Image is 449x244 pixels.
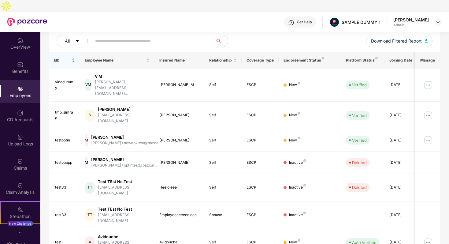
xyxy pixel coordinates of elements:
[55,160,75,166] div: testopppp
[7,18,47,26] img: New Pazcare Logo
[204,52,242,69] th: Relationship
[389,112,417,118] div: [DATE]
[98,234,150,240] div: Avidouche
[384,52,422,69] th: Joining Date
[159,212,199,218] div: Employeeeeeeee eee
[289,82,300,88] div: New
[289,185,306,190] div: Inactive
[346,58,380,63] div: Platform Status
[91,163,158,168] div: [PERSON_NAME]+optintest@pazcar...
[289,212,306,218] div: Inactive
[80,52,154,69] th: Employee Name
[247,160,274,166] div: ESCP
[85,209,95,221] div: TT
[85,156,88,169] div: M
[303,184,306,186] img: svg+xml;base64,PHN2ZyB4bWxucz0iaHR0cDovL3d3dy53My5vcmcvMjAwMC9zdmciIHdpZHRoPSI4IiBoZWlnaHQ9IjgiIH...
[17,62,23,68] img: svg+xml;base64,PHN2ZyBpZD0iQmVuZWZpdHMiIHhtbG5zPSJodHRwOi8vd3d3LnczLm9yZy8yMDAwL3N2ZyIgd2lkdGg9Ij...
[247,212,274,218] div: ESCP
[322,57,324,59] img: svg+xml;base64,PHN2ZyB4bWxucz0iaHR0cDovL3d3dy53My5vcmcvMjAwMC9zdmciIHdpZHRoPSI4IiBoZWlnaHQ9IjgiIH...
[209,160,237,166] div: Self
[242,52,279,69] th: Coverage Type
[209,212,237,218] div: Spouse
[371,38,422,44] span: Download Filtered Report
[55,185,75,190] div: test33
[98,185,150,196] div: [EMAIL_ADDRESS][DOMAIN_NAME]
[425,39,428,43] img: svg+xml;base64,PHN2ZyB4bWxucz0iaHR0cDovL3d3dy53My5vcmcvMjAwMC9zdmciIHhtbG5zOnhsaW5rPSJodHRwOi8vd3...
[415,52,440,69] th: Manage
[423,80,433,90] img: manageButton
[91,140,161,146] div: [PERSON_NAME]+newapktest@pazca...
[17,37,23,43] img: svg+xml;base64,PHN2ZyBpZD0iSG9tZSIgeG1sbnM9Imh0dHA6Ly93d3cudzMub3JnLzIwMDAvc3ZnIiB3aWR0aD0iMjAiIG...
[297,20,312,24] div: Get Help
[423,111,433,120] img: manageButton
[436,20,440,24] img: svg+xml;base64,PHN2ZyBpZD0iRHJvcGRvd24tMzJ4MzIiIHhtbG5zPSJodHRwOi8vd3d3LnczLm9yZy8yMDAwL3N2ZyIgd2...
[95,79,150,97] div: [PERSON_NAME][EMAIL_ADDRESS][DOMAIN_NAME]...
[209,82,237,88] div: Self
[298,137,300,139] img: svg+xml;base64,PHN2ZyB4bWxucz0iaHR0cDovL3d3dy53My5vcmcvMjAwMC9zdmciIHdpZHRoPSI4IiBoZWlnaHQ9IjgiIH...
[159,160,199,166] div: [PERSON_NAME]
[98,206,150,212] div: Test TEst No Test
[159,82,199,88] div: [PERSON_NAME] M
[247,137,274,143] div: ESCP
[54,58,71,63] span: EID
[284,58,336,63] div: Endorsement Status
[289,137,300,143] div: New
[17,86,23,92] img: svg+xml;base64,PHN2ZyBpZD0iRW1wbG95ZWVzIiB4bWxucz0iaHR0cDovL3d3dy53My5vcmcvMjAwMC9zdmciIHdpZHRoPS...
[85,182,95,194] div: TT
[393,17,429,23] div: [PERSON_NAME]
[55,212,75,218] div: test33
[352,82,367,88] div: Verified
[247,112,274,118] div: ESCP
[288,20,294,26] img: svg+xml;base64,PHN2ZyBpZD0iSGVscC0zMngzMiIgeG1sbnM9Imh0dHA6Ly93d3cudzMub3JnLzIwMDAvc3ZnIiB3aWR0aD...
[7,221,33,226] div: New Challenge
[98,107,150,112] div: [PERSON_NAME]
[98,212,150,224] div: [EMAIL_ADDRESS][DOMAIN_NAME]
[289,112,300,118] div: New
[289,160,306,166] div: Inactive
[389,185,417,190] div: [DATE]
[393,23,429,28] div: Admin
[247,185,274,190] div: ESCP
[303,212,306,214] img: svg+xml;base64,PHN2ZyB4bWxucz0iaHR0cDovL3d3dy53My5vcmcvMjAwMC9zdmciIHdpZHRoPSI4IiBoZWlnaHQ9IjgiIH...
[91,157,158,163] div: [PERSON_NAME]
[98,112,150,124] div: [EMAIL_ADDRESS][DOMAIN_NAME]
[1,213,40,220] div: Stepathon
[213,39,225,43] span: search
[57,35,94,47] button: Allcaret-down
[17,158,23,164] img: svg+xml;base64,PHN2ZyBpZD0iQ2xhaW0iIHhtbG5zPSJodHRwOi8vd3d3LnczLm9yZy8yMDAwL3N2ZyIgd2lkdGg9IjIwIi...
[352,184,367,190] div: Deleted
[55,110,75,121] div: tmp_simran
[389,82,417,88] div: [DATE]
[298,112,300,114] img: svg+xml;base64,PHN2ZyB4bWxucz0iaHR0cDovL3d3dy53My5vcmcvMjAwMC9zdmciIHdpZHRoPSI4IiBoZWlnaHQ9IjgiIH...
[159,112,199,118] div: [PERSON_NAME]
[75,39,80,44] span: caret-down
[65,38,70,44] span: All
[154,52,204,69] th: Insured Name
[55,79,75,91] div: vinodummy
[330,18,339,27] img: Pazcare_Alternative_logo-01-01.png
[375,57,378,59] img: svg+xml;base64,PHN2ZyB4bWxucz0iaHR0cDovL3d3dy53My5vcmcvMjAwMC9zdmciIHdpZHRoPSI4IiBoZWlnaHQ9IjgiIH...
[85,79,92,91] div: VM
[298,82,300,84] img: svg+xml;base64,PHN2ZyB4bWxucz0iaHR0cDovL3d3dy53My5vcmcvMjAwMC9zdmciIHdpZHRoPSI4IiBoZWlnaHQ9IjgiIH...
[352,112,367,118] div: Verified
[17,207,23,213] img: svg+xml;base64,PHN2ZyB4bWxucz0iaHR0cDovL3d3dy53My5vcmcvMjAwMC9zdmciIHdpZHRoPSIyMSIgaGVpZ2h0PSIyMC...
[352,137,367,143] div: Verified
[389,137,417,143] div: [DATE]
[247,82,274,88] div: ESCP
[389,160,417,166] div: [DATE]
[98,179,150,185] div: Test TEst No Test
[423,135,433,145] img: manageButton
[85,134,88,146] div: M
[209,185,237,190] div: Self
[91,134,161,140] div: [PERSON_NAME]
[159,185,199,190] div: Heelo eee
[298,239,300,242] img: svg+xml;base64,PHN2ZyB4bWxucz0iaHR0cDovL3d3dy53My5vcmcvMjAwMC9zdmciIHdpZHRoPSI4IiBoZWlnaHQ9IjgiIH...
[85,109,95,122] div: S
[95,73,150,79] div: V M
[209,112,237,118] div: Self
[352,160,367,166] div: Deleted
[209,58,232,63] span: Relationship
[17,231,23,237] img: svg+xml;base64,PHN2ZyBpZD0iRW5kb3JzZW1lbnRzIiB4bWxucz0iaHR0cDovL3d3dy53My5vcmcvMjAwMC9zdmciIHdpZH...
[303,159,306,162] img: svg+xml;base64,PHN2ZyB4bWxucz0iaHR0cDovL3d3dy53My5vcmcvMjAwMC9zdmciIHdpZHRoPSI4IiBoZWlnaHQ9IjgiIH...
[55,137,75,143] div: testoptin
